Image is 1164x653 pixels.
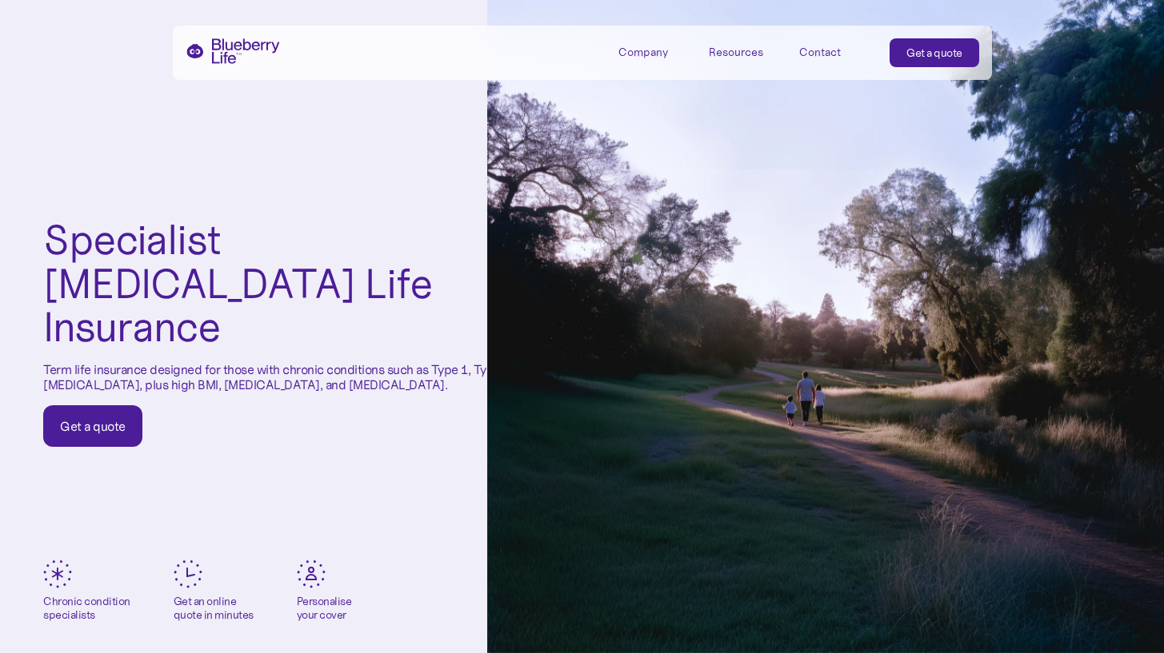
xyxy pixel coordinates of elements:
[618,38,690,65] div: Company
[709,46,763,59] div: Resources
[43,362,539,392] p: Term life insurance designed for those with chronic conditions such as Type 1, Type 2, & [MEDICAL...
[890,38,979,67] a: Get a quote
[186,38,280,64] a: home
[60,418,126,434] div: Get a quote
[618,46,668,59] div: Company
[799,38,871,65] a: Contact
[43,595,130,622] div: Chronic condition specialists
[174,595,254,622] div: Get an online quote in minutes
[43,218,539,349] h1: Specialist [MEDICAL_DATA] Life Insurance
[43,405,142,447] a: Get a quote
[709,38,781,65] div: Resources
[297,595,352,622] div: Personalise your cover
[799,46,841,59] div: Contact
[906,45,962,61] div: Get a quote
